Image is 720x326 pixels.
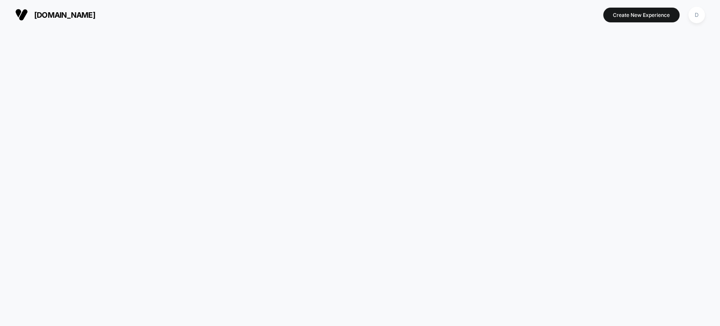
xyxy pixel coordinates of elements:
img: Visually logo [15,8,28,21]
button: [DOMAIN_NAME] [13,8,98,22]
div: D [688,7,705,23]
span: [DOMAIN_NAME] [34,11,95,19]
button: D [686,6,707,24]
button: Create New Experience [603,8,680,22]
